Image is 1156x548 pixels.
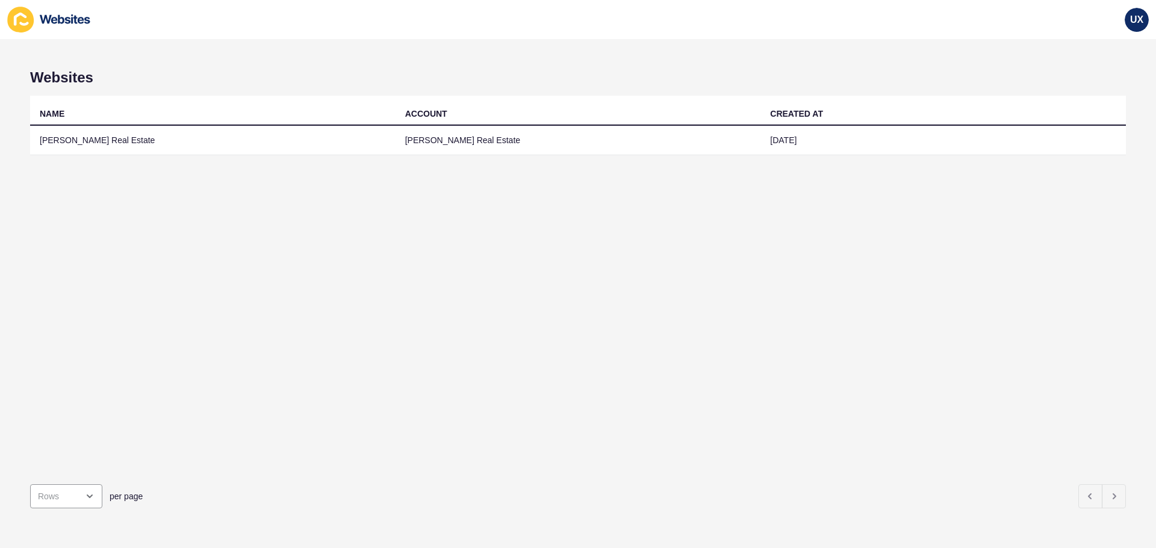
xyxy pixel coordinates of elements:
[1130,14,1143,26] span: UX
[405,108,447,120] div: ACCOUNT
[30,126,396,155] td: [PERSON_NAME] Real Estate
[110,490,143,502] span: per page
[30,69,1126,86] h1: Websites
[396,126,761,155] td: [PERSON_NAME] Real Estate
[770,108,823,120] div: CREATED AT
[30,484,102,508] div: open menu
[760,126,1126,155] td: [DATE]
[40,108,64,120] div: NAME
